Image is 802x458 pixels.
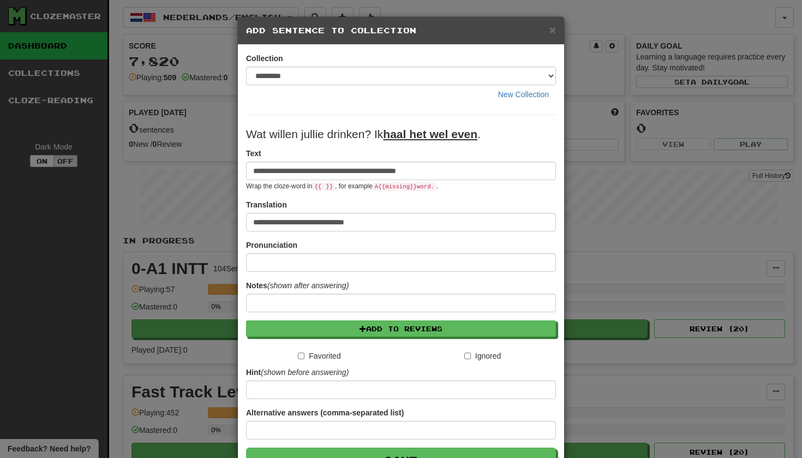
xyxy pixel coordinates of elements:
code: }} [324,182,335,191]
code: A {{ missing }} word. [373,182,436,191]
label: Collection [246,53,283,64]
label: Hint [246,367,349,378]
label: Favorited [298,350,340,361]
input: Ignored [464,353,471,359]
em: (shown after answering) [267,281,349,290]
span: × [549,23,556,36]
code: {{ [312,182,324,191]
button: Close [549,24,556,35]
button: Add to Reviews [246,320,556,337]
small: Wrap the cloze-word in , for example . [246,182,438,190]
h5: Add Sentence to Collection [246,25,556,36]
p: Wat willen jullie drinken? Ik . [246,126,556,142]
label: Ignored [464,350,501,361]
label: Alternative answers (comma-separated list) [246,407,404,418]
label: Notes [246,280,349,291]
em: (shown before answering) [261,368,349,377]
label: Pronunciation [246,240,297,251]
u: haal het wel even [383,128,477,140]
label: Text [246,148,261,159]
label: Translation [246,199,287,210]
input: Favorited [298,353,304,359]
button: New Collection [491,85,556,104]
